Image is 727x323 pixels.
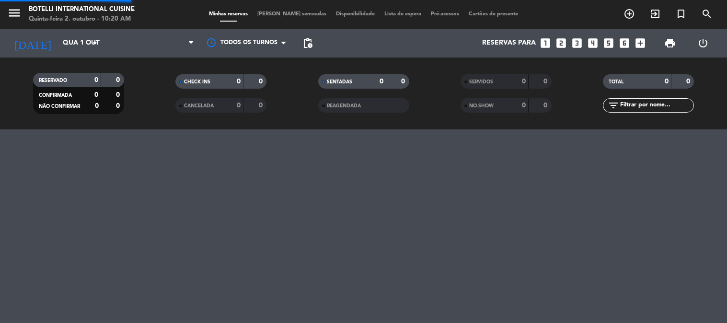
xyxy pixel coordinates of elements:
strong: 0 [522,78,526,85]
i: looks_two [555,37,567,49]
span: Pré-acessos [426,12,464,17]
strong: 0 [259,102,265,109]
span: SERVIDOS [469,80,493,84]
i: arrow_drop_down [89,37,101,49]
i: looks_3 [571,37,583,49]
strong: 0 [543,78,549,85]
i: turned_in_not [675,8,687,20]
div: LOG OUT [687,29,720,58]
i: menu [7,6,22,20]
span: SENTADAS [327,80,352,84]
strong: 0 [522,102,526,109]
strong: 0 [380,78,383,85]
strong: 0 [116,77,122,83]
i: exit_to_app [649,8,661,20]
i: [DATE] [7,33,58,54]
span: Reservas para [482,39,536,47]
div: Botelli International Cuisine [29,5,135,14]
i: add_circle_outline [623,8,635,20]
span: Minhas reservas [204,12,253,17]
strong: 0 [237,78,241,85]
span: TOTAL [609,80,623,84]
i: looks_6 [618,37,631,49]
strong: 0 [94,92,98,98]
span: Cartões de presente [464,12,523,17]
strong: 0 [116,103,122,109]
i: add_box [634,37,646,49]
strong: 0 [116,92,122,98]
span: REAGENDADA [327,104,361,108]
i: filter_list [608,100,619,111]
strong: 0 [95,103,99,109]
i: looks_5 [602,37,615,49]
span: Lista de espera [380,12,426,17]
i: looks_4 [587,37,599,49]
i: search [701,8,713,20]
span: print [664,37,676,49]
span: NÃO CONFIRMAR [39,104,80,109]
span: Disponibilidade [331,12,380,17]
span: CHECK INS [184,80,210,84]
i: power_settings_new [697,37,709,49]
strong: 0 [237,102,241,109]
strong: 0 [401,78,407,85]
i: looks_one [539,37,552,49]
button: menu [7,6,22,23]
span: [PERSON_NAME] semeadas [253,12,331,17]
strong: 0 [686,78,692,85]
input: Filtrar por nome... [619,100,693,111]
strong: 0 [259,78,265,85]
span: CANCELADA [184,104,214,108]
span: CONFIRMADA [39,93,72,98]
div: Quinta-feira 2. outubro - 10:20 AM [29,14,135,24]
strong: 0 [94,77,98,83]
span: RESERVADO [39,78,67,83]
span: pending_actions [302,37,313,49]
span: NO-SHOW [469,104,494,108]
strong: 0 [665,78,669,85]
strong: 0 [543,102,549,109]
